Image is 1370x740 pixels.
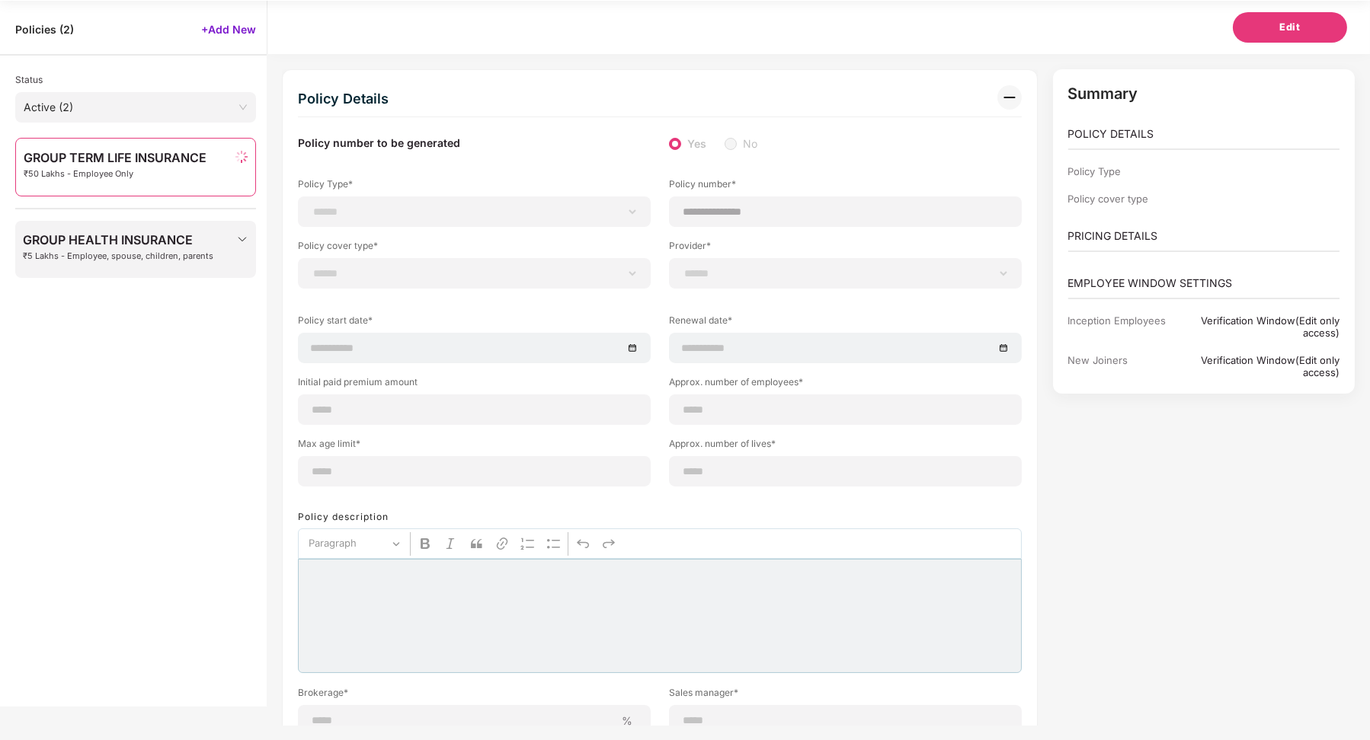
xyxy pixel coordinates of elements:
[298,437,651,456] label: Max age limit*
[1068,165,1182,177] div: Policy Type
[1181,314,1340,339] div: Verification Window(Edit only access)
[669,314,1022,333] label: Renewal date*
[669,177,1022,196] label: Policy number*
[201,22,256,37] span: +Add New
[23,251,213,261] span: ₹5 Lakhs - Employee, spouse, children, parents
[298,559,1022,673] div: Rich Text Editor, main
[669,375,1022,394] label: Approx. number of employees*
[669,686,1022,705] label: Sales manager*
[302,532,407,556] button: Paragraph
[24,96,248,119] span: Active (2)
[997,85,1022,110] img: svg+xml;base64,PHN2ZyB3aWR0aD0iMzIiIGhlaWdodD0iMzIiIHZpZXdCb3g9IjAgMCAzMiAzMiIgZmlsbD0ibm9uZSIgeG...
[298,528,1022,559] div: Editor toolbar
[15,74,43,85] span: Status
[298,136,460,152] label: Policy number to be generated
[15,22,74,37] span: Policies ( 2 )
[24,151,206,164] span: GROUP TERM LIFE INSURANCE
[298,314,651,333] label: Policy start date*
[1068,126,1340,142] p: POLICY DETAILS
[236,233,248,245] img: svg+xml;base64,PHN2ZyBpZD0iRHJvcGRvd24tMzJ4MzIiIHhtbG5zPSJodHRwOi8vd3d3LnczLm9yZy8yMDAwL3N2ZyIgd2...
[1068,275,1340,292] p: EMPLOYEE WINDOW SETTINGS
[1280,20,1301,35] span: Edit
[298,686,651,705] label: Brokerage*
[298,239,651,258] label: Policy cover type*
[298,177,651,196] label: Policy Type*
[669,437,1022,456] label: Approx. number of lives*
[1181,354,1340,378] div: Verification Window(Edit only access)
[669,239,1022,258] label: Provider*
[1068,354,1182,378] div: New Joiners
[298,511,389,522] label: Policy description
[1068,228,1340,244] p: PRICING DETAILS
[23,233,213,247] span: GROUP HEALTH INSURANCE
[616,713,639,728] span: %
[309,534,388,553] span: Paragraph
[1068,85,1340,103] p: Summary
[1068,314,1182,339] div: Inception Employees
[1068,193,1182,205] div: Policy cover type
[298,375,651,394] label: Initial paid premium amount
[24,169,206,179] span: ₹50 Lakhs - Employee Only
[737,136,763,152] span: No
[1233,12,1347,43] button: Edit
[298,85,389,113] div: Policy Details
[681,136,712,152] span: Yes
